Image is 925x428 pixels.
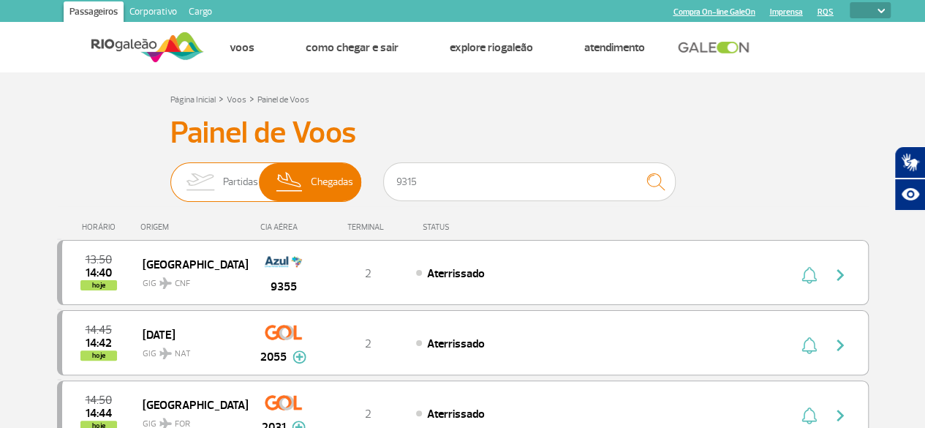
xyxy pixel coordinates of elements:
[415,222,535,232] div: STATUS
[249,90,254,107] a: >
[801,266,817,284] img: sino-painel-voo.svg
[584,40,645,55] a: Atendimento
[143,269,236,290] span: GIG
[143,325,236,344] span: [DATE]
[801,407,817,424] img: sino-painel-voo.svg
[230,40,254,55] a: Voos
[80,280,117,290] span: hoje
[306,40,399,55] a: Como chegar e sair
[383,162,676,201] input: Voo, cidade ou cia aérea
[260,348,287,366] span: 2055
[80,350,117,361] span: hoje
[427,407,484,421] span: Aterrissado
[673,7,755,17] a: Compra On-line GaleOn
[271,278,297,296] span: 9355
[64,1,124,25] a: Passageiros
[143,255,236,274] span: [GEOGRAPHIC_DATA]
[170,94,216,105] a: Página Inicial
[320,222,415,232] div: TERMINAL
[143,395,236,414] span: [GEOGRAPHIC_DATA]
[86,338,112,348] span: 2025-09-30 14:42:42
[219,90,224,107] a: >
[427,266,484,281] span: Aterrissado
[143,339,236,361] span: GIG
[223,163,258,201] span: Partidas
[159,277,172,289] img: destiny_airplane.svg
[311,163,353,201] span: Chegadas
[427,337,484,351] span: Aterrissado
[894,146,925,179] button: Abrir tradutor de língua de sinais.
[124,1,183,25] a: Corporativo
[170,115,755,151] h3: Painel de Voos
[159,348,172,359] img: destiny_airplane.svg
[86,395,112,405] span: 2025-09-30 14:50:00
[365,407,371,421] span: 2
[177,163,223,201] img: slider-embarque
[175,348,191,361] span: NAT
[61,222,141,232] div: HORÁRIO
[894,146,925,211] div: Plugin de acessibilidade da Hand Talk.
[257,94,309,105] a: Painel de Voos
[894,179,925,211] button: Abrir recursos assistivos.
[450,40,533,55] a: Explore RIOgaleão
[86,255,112,265] span: 2025-09-30 13:50:00
[801,337,817,354] img: sino-painel-voo.svg
[292,350,306,364] img: mais-info-painel-voo.svg
[831,266,849,284] img: seta-direita-painel-voo.svg
[831,337,849,354] img: seta-direita-painel-voo.svg
[86,408,112,418] span: 2025-09-30 14:44:47
[365,266,371,281] span: 2
[831,407,849,424] img: seta-direita-painel-voo.svg
[183,1,218,25] a: Cargo
[769,7,802,17] a: Imprensa
[86,325,112,335] span: 2025-09-30 14:45:00
[365,337,371,351] span: 2
[247,222,320,232] div: CIA AÉREA
[817,7,833,17] a: RQS
[227,94,246,105] a: Voos
[268,163,312,201] img: slider-desembarque
[140,222,247,232] div: ORIGEM
[86,268,112,278] span: 2025-09-30 14:40:26
[175,277,190,290] span: CNF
